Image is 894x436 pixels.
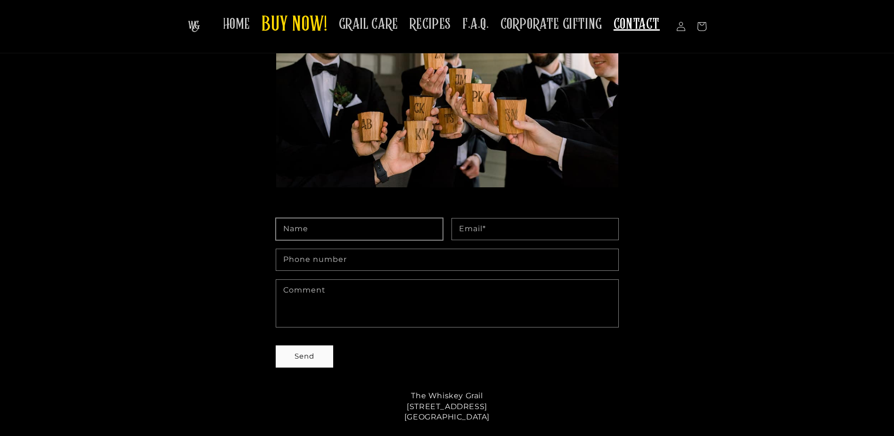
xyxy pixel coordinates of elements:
span: CORPORATE GIFTING [500,15,602,34]
a: CORPORATE GIFTING [495,9,608,39]
a: RECIPES [404,9,457,39]
a: HOME [217,9,256,39]
a: CONTACT [608,9,665,39]
button: Send [276,346,333,367]
span: HOME [223,15,250,34]
span: BUY NOW! [262,12,328,38]
span: F.A.Q. [462,15,489,34]
a: F.A.Q. [457,9,495,39]
img: The Whiskey Grail [188,21,200,32]
span: GRAIL CARE [339,15,398,34]
span: CONTACT [614,15,660,34]
p: The Whiskey Grail [STREET_ADDRESS] [GEOGRAPHIC_DATA] [263,391,631,422]
span: RECIPES [410,15,451,34]
a: BUY NOW! [256,7,333,44]
a: GRAIL CARE [333,9,404,39]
